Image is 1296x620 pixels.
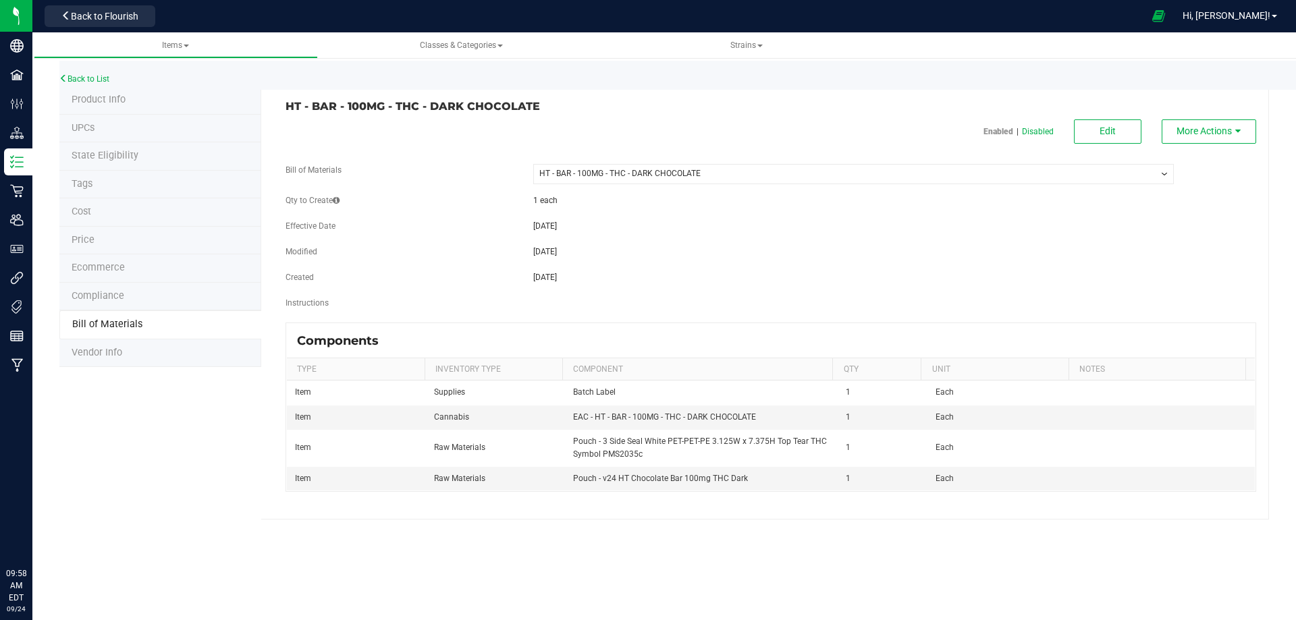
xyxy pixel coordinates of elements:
span: 1 [846,443,850,452]
inline-svg: Tags [10,300,24,314]
span: Each [936,412,954,422]
a: Back to List [59,74,109,84]
label: Instructions [286,297,329,309]
inline-svg: Facilities [10,68,24,82]
th: Type [287,358,425,381]
inline-svg: Reports [10,329,24,343]
span: More Actions [1177,125,1232,136]
span: [DATE] [533,247,557,256]
iframe: Resource center [13,512,54,553]
span: Item [295,474,311,483]
span: Each [936,474,954,483]
span: Back to Flourish [71,11,138,22]
span: Open Ecommerce Menu [1143,3,1174,29]
span: Batch Label [573,387,616,397]
button: Edit [1074,119,1141,144]
span: Pouch - 3 Side Seal White PET-PET-PE 3.125W x 7.375H Top Tear THC Symbol PMS2035c [573,436,827,459]
span: Strains [730,40,763,50]
inline-svg: Manufacturing [10,358,24,372]
inline-svg: Users [10,213,24,227]
label: Effective Date [286,220,335,232]
span: Bill of Materials [72,318,142,330]
th: Qty [832,358,921,381]
label: Modified [286,246,317,258]
span: Raw Materials [434,474,485,483]
label: Bill of Materials [286,164,342,176]
span: Tag [72,150,138,161]
th: Component [562,358,833,381]
span: Ecommerce [72,262,125,273]
p: Disabled [1022,125,1054,138]
inline-svg: Distribution [10,126,24,140]
span: Pouch - v24 HT Chocolate Bar 100mg THC Dark [573,474,748,483]
th: Notes [1069,358,1245,381]
div: Components [297,333,389,348]
span: Each [936,387,954,397]
p: 09/24 [6,604,26,614]
span: 1 [846,412,850,422]
span: Cannabis [434,412,469,422]
span: Items [162,40,189,50]
span: The quantity of the item or item variation expected to be created from the component quantities e... [333,196,340,205]
span: Tag [72,178,92,190]
span: Item [295,443,311,452]
span: Tag [72,122,94,134]
span: Hi, [PERSON_NAME]! [1183,10,1270,21]
inline-svg: Configuration [10,97,24,111]
span: Price [72,234,94,246]
th: Unit [921,358,1069,381]
inline-svg: Inventory [10,155,24,169]
span: Compliance [72,290,124,302]
span: Vendor Info [72,347,122,358]
p: 09:58 AM EDT [6,567,26,604]
span: 1 [846,387,850,397]
span: EAC - HT - BAR - 100MG - THC - DARK CHOCOLATE [573,412,756,422]
span: Classes & Categories [420,40,503,50]
span: 1 each [533,196,558,205]
span: Each [936,443,954,452]
th: Inventory Type [425,358,562,381]
inline-svg: Retail [10,184,24,198]
inline-svg: Company [10,39,24,53]
h3: HT - BAR - 100MG - THC - DARK CHOCOLATE [286,101,761,113]
label: Created [286,271,314,283]
inline-svg: User Roles [10,242,24,256]
button: Back to Flourish [45,5,155,27]
span: Raw Materials [434,443,485,452]
span: Item [295,412,311,422]
span: 1 [846,474,850,483]
span: [DATE] [533,221,557,231]
span: Cost [72,206,91,217]
span: Supplies [434,387,465,397]
span: Item [295,387,311,397]
iframe: Resource center unread badge [40,510,56,526]
inline-svg: Integrations [10,271,24,285]
span: Edit [1100,125,1116,136]
button: More Actions [1162,119,1256,144]
span: | [1013,125,1022,138]
span: [DATE] [533,273,557,282]
label: Qty to Create [286,194,340,206]
span: Product Info [72,94,126,105]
